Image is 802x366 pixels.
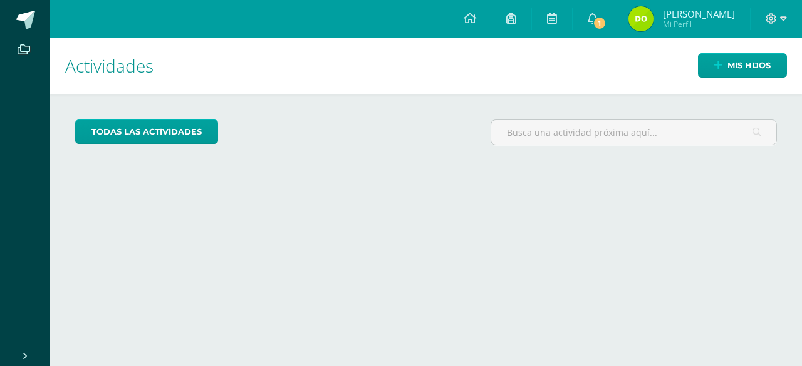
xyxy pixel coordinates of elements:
img: b5f924f2695a09acb0195c6a1e020a8c.png [628,6,654,31]
input: Busca una actividad próxima aquí... [491,120,776,145]
h1: Actividades [65,38,787,94]
span: [PERSON_NAME] [663,8,735,20]
span: Mis hijos [727,54,771,77]
a: Mis hijos [698,53,787,78]
span: Mi Perfil [663,19,735,29]
span: 1 [593,16,607,30]
a: todas las Actividades [75,119,218,144]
